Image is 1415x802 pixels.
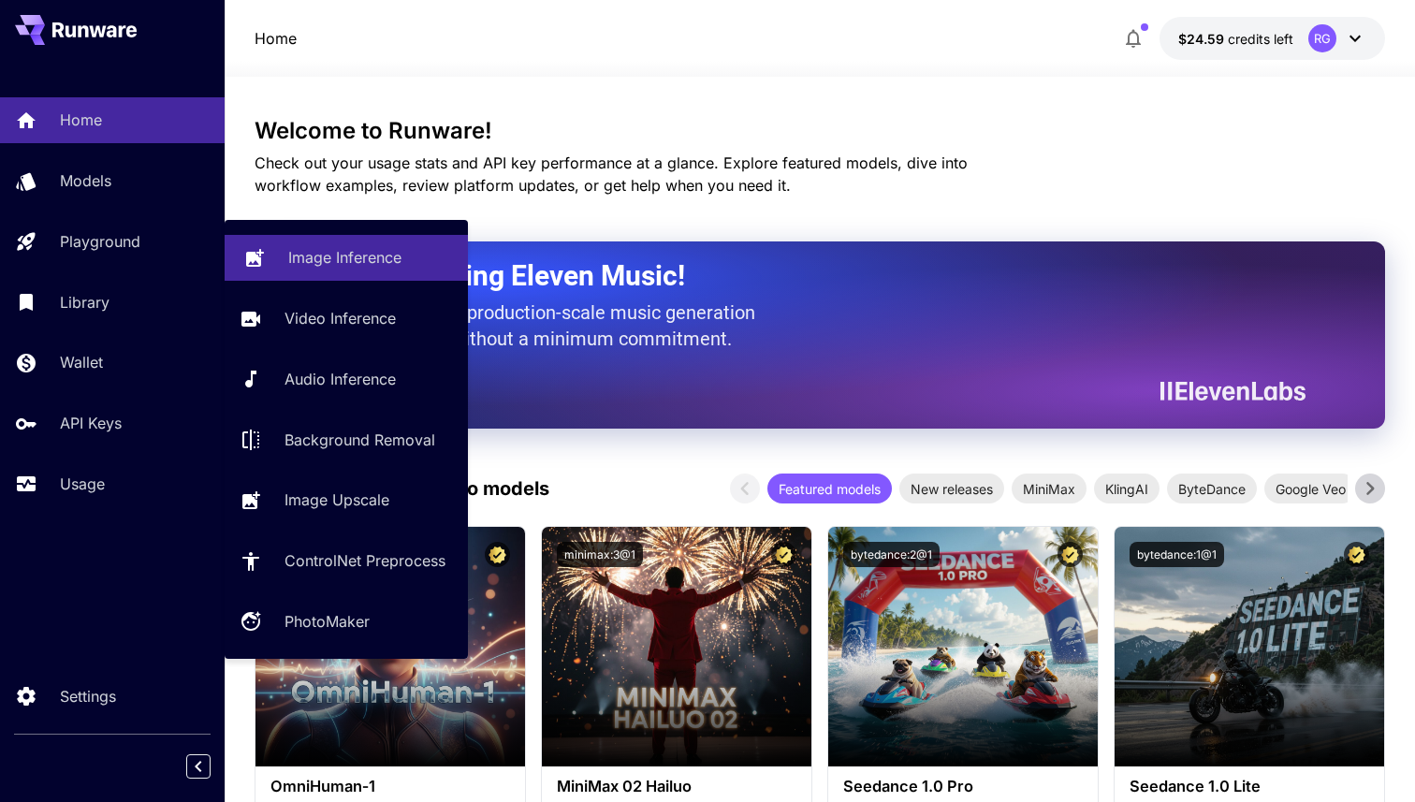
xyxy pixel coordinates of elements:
[843,542,940,567] button: bytedance:2@1
[225,235,468,281] a: Image Inference
[1115,527,1384,766] img: alt
[1264,479,1357,499] span: Google Veo
[771,542,796,567] button: Certified Model – Vetted for best performance and includes a commercial license.
[1178,31,1228,47] span: $24.59
[301,258,1291,294] h2: Now Supporting Eleven Music!
[843,778,1083,795] h3: Seedance 1.0 Pro
[225,357,468,402] a: Audio Inference
[557,778,796,795] h3: MiniMax 02 Hailuo
[60,291,109,314] p: Library
[485,542,510,567] button: Certified Model – Vetted for best performance and includes a commercial license.
[1308,24,1336,52] div: RG
[225,538,468,584] a: ControlNet Preprocess
[284,610,370,633] p: PhotoMaker
[284,549,445,572] p: ControlNet Preprocess
[1167,479,1257,499] span: ByteDance
[1130,542,1224,567] button: bytedance:1@1
[1228,31,1293,47] span: credits left
[1344,542,1369,567] button: Certified Model – Vetted for best performance and includes a commercial license.
[767,479,892,499] span: Featured models
[225,416,468,462] a: Background Removal
[828,527,1098,766] img: alt
[557,542,643,567] button: minimax:3@1
[60,169,111,192] p: Models
[284,429,435,451] p: Background Removal
[284,368,396,390] p: Audio Inference
[1094,479,1160,499] span: KlingAI
[1012,479,1087,499] span: MiniMax
[284,307,396,329] p: Video Inference
[1160,17,1385,60] button: $24.58504
[301,299,769,352] p: The only way to get production-scale music generation from Eleven Labs without a minimum commitment.
[225,599,468,645] a: PhotoMaker
[225,296,468,342] a: Video Inference
[225,477,468,523] a: Image Upscale
[60,685,116,707] p: Settings
[60,351,103,373] p: Wallet
[284,488,389,511] p: Image Upscale
[60,412,122,434] p: API Keys
[542,527,811,766] img: alt
[255,27,297,50] nav: breadcrumb
[255,153,968,195] span: Check out your usage stats and API key performance at a glance. Explore featured models, dive int...
[899,479,1004,499] span: New releases
[60,109,102,131] p: Home
[60,230,140,253] p: Playground
[200,750,225,783] div: Collapse sidebar
[255,27,297,50] p: Home
[60,473,105,495] p: Usage
[1058,542,1083,567] button: Certified Model – Vetted for best performance and includes a commercial license.
[186,754,211,779] button: Collapse sidebar
[1178,29,1293,49] div: $24.58504
[288,246,401,269] p: Image Inference
[1130,778,1369,795] h3: Seedance 1.0 Lite
[255,118,1385,144] h3: Welcome to Runware!
[270,778,510,795] h3: OmniHuman‑1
